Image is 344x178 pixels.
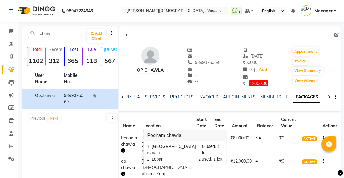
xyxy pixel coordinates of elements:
strong: 567 [101,57,118,64]
button: View Album [293,76,317,85]
img: logo [15,2,57,19]
td: [PERSON_NAME][DEMOGRAPHIC_DATA] , Vasant Kunj [140,133,193,156]
th: Start Date [193,113,211,133]
td: NA [253,133,277,156]
strong: 118 [83,57,100,64]
td: Poonam chawla [119,133,140,156]
span: op [35,93,41,98]
h3: Poonam chawla [143,130,226,141]
td: ₹8,000.00 [228,133,253,156]
button: Next [48,114,60,123]
th: User Name [31,69,60,89]
p: [DEMOGRAPHIC_DATA] [104,47,118,52]
a: MEMBERSHIP [260,94,288,100]
span: ACTIVE [302,136,317,141]
span: 0 [243,67,252,72]
span: -- [187,72,199,78]
th: Mobile No. [60,69,89,89]
span: 0 used, 4 left [202,143,222,156]
a: PRODUCTS [170,94,193,100]
img: Manager [301,5,311,16]
button: Invoice [293,57,308,65]
span: 2. Lepam [147,156,164,162]
strong: 1102 [27,57,44,64]
img: avatar [141,47,159,65]
span: Manager [314,8,333,14]
a: APPOINTMENTS [223,94,256,100]
input: Search by Name/Mobile/Email/Code [28,29,81,38]
span: ACTIVE [302,159,317,164]
div: op chawla [137,67,164,73]
th: Actions [319,113,341,133]
a: INVOICES [198,94,218,100]
span: ₹ [243,60,245,65]
span: | [254,67,255,73]
span: 2 used, 1 left [198,156,222,162]
strong: 312 [46,57,62,64]
th: End Date [211,113,228,133]
span: -- [187,79,199,84]
p: Due [84,47,100,52]
span: 9899076069 [187,60,219,65]
a: PACKAGES [293,92,320,103]
th: Name [119,113,140,133]
a: SERVICES [145,94,165,100]
span: -- [187,53,199,59]
span: [DATE] [243,53,263,59]
span: -- [187,47,199,52]
span: chawla [41,93,55,98]
th: Amount [228,113,253,133]
th: Balance [253,113,277,133]
p: Total [30,47,44,52]
p: Recent [48,47,62,52]
p: Lost [67,47,81,52]
th: Current Value [277,113,300,133]
a: FORMULA [119,94,140,100]
strong: 665 [65,57,81,64]
iframe: chat widget [319,154,338,172]
a: Add Client [87,29,106,43]
a: Add [258,66,268,74]
span: -- [243,47,254,52]
span: -- [187,66,199,71]
span: 1. [GEOGRAPHIC_DATA](small) [147,143,199,156]
span: 12600.00 [249,80,268,86]
button: View Summary [293,67,323,75]
span: ₹ [243,81,245,86]
td: ₹0 [277,133,300,156]
button: Appointment [293,47,318,56]
div: Back to Client [122,29,134,41]
span: 50000 [243,60,257,65]
th: Location [140,113,193,133]
b: 08047224946 [66,2,93,19]
td: 9899076069 [60,89,89,109]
